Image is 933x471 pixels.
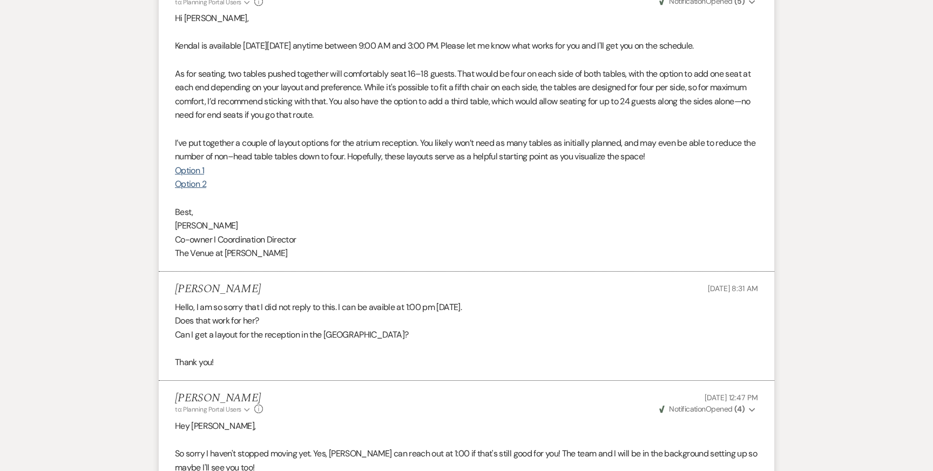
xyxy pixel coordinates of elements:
a: Option 1 [175,165,204,176]
h5: [PERSON_NAME] [175,392,263,405]
span: to: Planning Portal Users [175,405,241,414]
p: Hi [PERSON_NAME], [175,11,758,25]
p: Hey [PERSON_NAME], [175,419,758,433]
span: Opened [659,404,745,414]
p: Does that work for her? [175,314,758,328]
span: The Venue at [PERSON_NAME] [175,247,287,259]
p: Hello, I am so sorry that I did not reply to this. I can be avaible at 1:00 pm [DATE]. [175,300,758,314]
span: [PERSON_NAME] [175,220,238,231]
p: As for seating, two tables pushed together will comfortably seat 16–18 guests. That would be four... [175,67,758,122]
strong: ( 4 ) [734,404,745,414]
button: to: Planning Portal Users [175,405,252,414]
button: NotificationOpened (4) [658,403,758,415]
p: Can I get a layout for the reception in the [GEOGRAPHIC_DATA]? [175,328,758,342]
p: Thank you! [175,355,758,369]
span: [DATE] 12:47 PM [705,393,758,402]
span: Notification [669,404,705,414]
span: Best, [175,206,193,218]
p: I’ve put together a couple of layout options for the atrium reception. You likely won’t need as m... [175,136,758,164]
h5: [PERSON_NAME] [175,282,261,296]
a: Option 2 [175,178,206,190]
span: Co-owner I Coordination Director [175,234,296,245]
span: [DATE] 8:31 AM [708,284,758,293]
p: Kendal is available [DATE][DATE] anytime between 9:00 AM and 3:00 PM. Please let me know what wor... [175,39,758,53]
